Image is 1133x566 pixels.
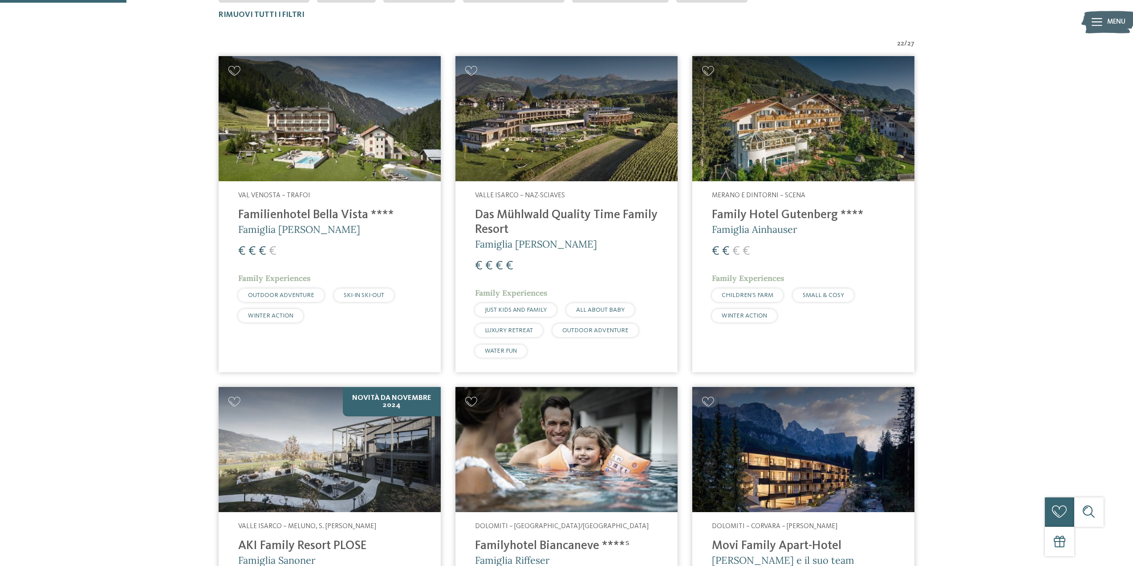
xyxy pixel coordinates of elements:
[238,208,421,223] h4: Familienhotel Bella Vista ****
[506,260,513,273] span: €
[562,327,629,334] span: OUTDOOR ADVENTURE
[269,245,276,258] span: €
[248,313,293,319] span: WINTER ACTION
[455,387,678,512] img: Cercate un hotel per famiglie? Qui troverete solo i migliori!
[732,245,740,258] span: €
[238,223,360,236] span: Famiglia [PERSON_NAME]
[692,387,914,512] img: Cercate un hotel per famiglie? Qui troverete solo i migliori!
[712,273,784,283] span: Family Experiences
[219,56,441,181] img: Cercate un hotel per famiglie? Qui troverete solo i migliori!
[238,192,310,199] span: Val Venosta – Trafoi
[722,292,773,298] span: CHILDREN’S FARM
[712,208,895,223] h4: Family Hotel Gutenberg ****
[712,192,805,199] span: Merano e dintorni – Scena
[248,292,314,298] span: OUTDOOR ADVENTURE
[712,523,837,530] span: Dolomiti – Corvara – [PERSON_NAME]
[485,327,533,334] span: LUXURY RETREAT
[743,245,750,258] span: €
[475,260,483,273] span: €
[803,292,844,298] span: SMALL & COSY
[475,238,597,250] span: Famiglia [PERSON_NAME]
[475,192,565,199] span: Valle Isarco – Naz-Sciaves
[475,208,658,237] h4: Das Mühlwald Quality Time Family Resort
[495,260,503,273] span: €
[475,523,649,530] span: Dolomiti – [GEOGRAPHIC_DATA]/[GEOGRAPHIC_DATA]
[219,56,441,372] a: Cercate un hotel per famiglie? Qui troverete solo i migliori! Val Venosta – Trafoi Familienhotel ...
[692,56,914,372] a: Cercate un hotel per famiglie? Qui troverete solo i migliori! Merano e dintorni – Scena Family Ho...
[712,223,797,236] span: Famiglia Ainhauser
[219,387,441,512] img: Cercate un hotel per famiglie? Qui troverete solo i migliori!
[238,539,421,554] h4: AKI Family Resort PLOSE
[238,273,311,283] span: Family Experiences
[485,260,493,273] span: €
[475,539,658,554] h4: Familyhotel Biancaneve ****ˢ
[344,292,384,298] span: SKI-IN SKI-OUT
[722,313,767,319] span: WINTER ACTION
[475,288,548,298] span: Family Experiences
[692,56,914,181] img: Family Hotel Gutenberg ****
[576,307,625,313] span: ALL ABOUT BABY
[897,39,904,49] span: 22
[485,307,547,313] span: JUST KIDS AND FAMILY
[238,523,376,530] span: Valle Isarco – Meluno, S. [PERSON_NAME]
[907,39,914,49] span: 27
[712,539,895,554] h4: Movi Family Apart-Hotel
[238,245,246,258] span: €
[248,245,256,258] span: €
[219,11,305,19] span: Rimuovi tutti i filtri
[455,56,678,181] img: Cercate un hotel per famiglie? Qui troverete solo i migliori!
[904,39,907,49] span: /
[455,56,678,372] a: Cercate un hotel per famiglie? Qui troverete solo i migliori! Valle Isarco – Naz-Sciaves Das Mühl...
[722,245,730,258] span: €
[485,348,517,354] span: WATER FUN
[712,245,719,258] span: €
[259,245,266,258] span: €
